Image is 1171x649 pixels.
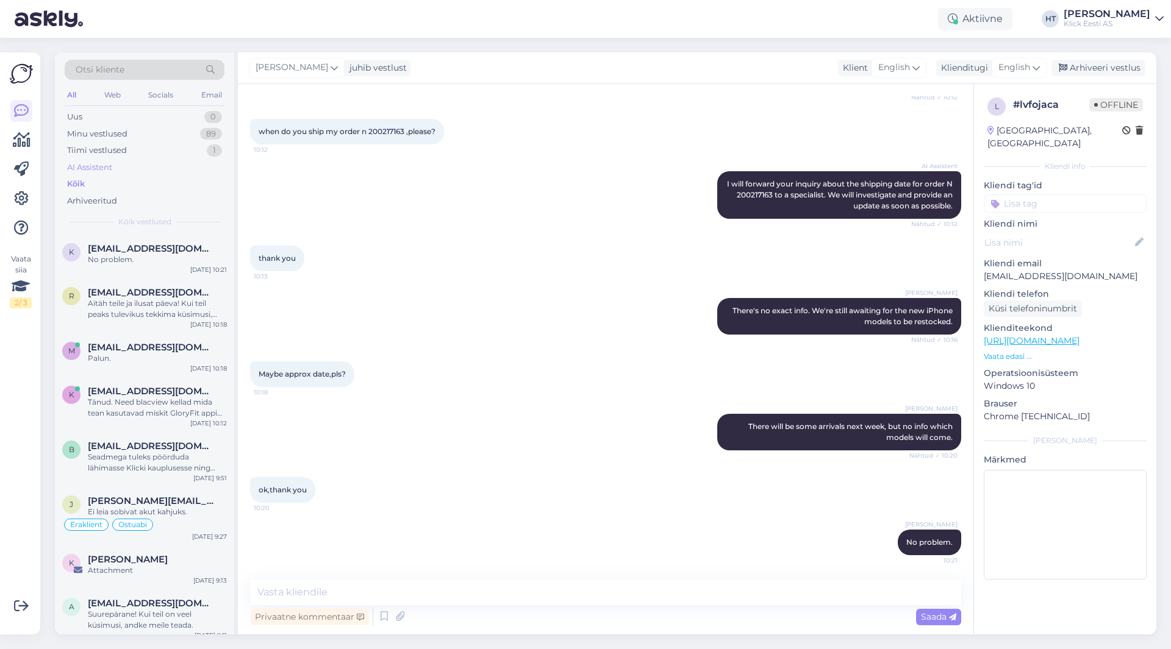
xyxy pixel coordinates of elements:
[905,404,958,413] span: [PERSON_NAME]
[911,93,958,102] span: Nähtud ✓ 10:12
[190,265,227,274] div: [DATE] 10:21
[67,161,112,174] div: AI Assistent
[65,87,79,103] div: All
[256,61,328,74] span: [PERSON_NAME]
[67,128,127,140] div: Minu vestlused
[88,441,215,452] span: brigitta.audla@mail.ee
[984,288,1147,300] p: Kliendi telefon
[938,8,1012,30] div: Aktiivne
[984,335,1080,346] a: [URL][DOMAIN_NAME]
[984,179,1147,192] p: Kliendi tag'id
[905,288,958,297] span: [PERSON_NAME]
[254,388,299,397] span: 10:18
[67,144,127,157] div: Tiimi vestlused
[912,161,958,171] span: AI Assistent
[984,453,1147,466] p: Märkmed
[69,558,74,567] span: K
[69,602,74,611] span: a
[912,556,958,565] span: 10:21
[984,322,1147,335] p: Klienditeekond
[146,87,176,103] div: Socials
[207,144,222,157] div: 1
[88,565,227,576] div: Attachment
[67,178,85,190] div: Kõik
[1051,60,1145,76] div: Arhiveeri vestlus
[984,194,1147,213] input: Lisa tag
[69,247,74,257] span: k
[88,609,227,631] div: Suurepärane! Kui teil on veel küsimusi, andke meile teada.
[88,254,227,265] div: No problem.
[88,554,168,565] span: Kalmer Kalaus
[748,422,954,442] span: There will be some arrivals next week, but no info which models will come.
[88,495,215,506] span: Jaan.murumaa@mail.ee
[984,351,1147,362] p: Vaata edasi ...
[1064,9,1150,19] div: [PERSON_NAME]
[911,335,958,344] span: Nähtud ✓ 10:16
[1042,10,1059,27] div: HT
[905,520,958,529] span: [PERSON_NAME]
[190,419,227,428] div: [DATE] 10:12
[70,521,102,528] span: Eraklient
[190,364,227,373] div: [DATE] 10:18
[987,124,1122,150] div: [GEOGRAPHIC_DATA], [GEOGRAPHIC_DATA]
[259,254,296,263] span: thank you
[911,219,958,229] span: Nähtud ✓ 10:12
[1064,19,1150,29] div: Klick Eesti AS
[921,611,956,622] span: Saada
[88,353,227,364] div: Palun.
[984,257,1147,270] p: Kliendi email
[68,346,75,355] span: m
[984,435,1147,446] div: [PERSON_NAME]
[259,369,346,378] span: Maybe approx date,pls?
[984,300,1082,317] div: Küsi telefoninumbrit
[259,127,435,136] span: when do you ship my order n 200217163 ,please?
[984,410,1147,423] p: Chrome [TECHNICAL_ID]
[984,236,1133,249] input: Lisa nimi
[88,298,227,320] div: Aitäh teile ja ilusat päeva! Kui teil peaks tulevikus tekkima küsimusi, oleme siin, et aidata.
[984,367,1147,380] p: Operatsioonisüsteem
[10,297,32,308] div: 2 / 3
[995,102,999,111] span: l
[88,386,215,397] span: kaanutoks@gmail.com
[88,397,227,419] div: Tänud. Need blacview kellad mida tean kasutavad miskit GloryFit appi mis on pehmelt öeldes "kehv".
[984,380,1147,392] p: Windows 10
[998,61,1030,74] span: English
[906,537,953,547] span: No problem.
[69,390,74,399] span: k
[76,63,124,76] span: Otsi kliente
[1064,9,1164,29] a: [PERSON_NAME]Klick Eesti AS
[88,452,227,473] div: Seadmega tuleks pöörduda lähimasse Klicki kauplusesse ning registreerida garantiisse. [PERSON_NAM...
[1013,98,1089,112] div: # lvfojaca
[250,609,369,625] div: Privaatne kommentaar
[727,179,954,210] span: I will forward your inquiry about the shipping date for order N 200217163 to a specialist. We wil...
[345,62,407,74] div: juhib vestlust
[984,397,1147,410] p: Brauser
[936,62,988,74] div: Klienditugi
[199,87,224,103] div: Email
[102,87,123,103] div: Web
[195,631,227,640] div: [DATE] 9:11
[254,145,299,154] span: 10:12
[67,195,117,207] div: Arhiveeritud
[254,503,299,512] span: 10:20
[190,320,227,329] div: [DATE] 10:18
[1089,98,1143,112] span: Offline
[88,243,215,254] span: keppler88a@gmail.com
[118,216,171,227] span: Kõik vestlused
[193,576,227,585] div: [DATE] 9:13
[193,473,227,483] div: [DATE] 9:51
[118,521,147,528] span: Ostuabi
[909,451,958,460] span: Nähtud ✓ 10:20
[70,500,73,509] span: J
[984,218,1147,230] p: Kliendi nimi
[838,62,868,74] div: Klient
[200,128,222,140] div: 89
[88,342,215,353] span: margus.radik@hotmail.com
[67,111,82,123] div: Uus
[878,61,910,74] span: English
[732,306,954,326] span: There's no exact info. We're still awaiting for the new iPhone models to be restocked.
[88,506,227,517] div: Ei leia sobivat akut kahjuks.
[254,272,299,281] span: 10:13
[984,270,1147,283] p: [EMAIL_ADDRESS][DOMAIN_NAME]
[259,485,307,494] span: ok,thank you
